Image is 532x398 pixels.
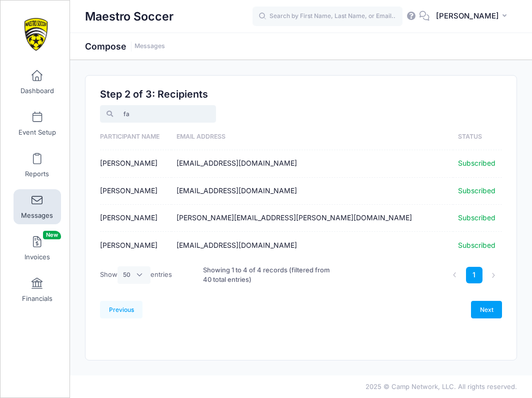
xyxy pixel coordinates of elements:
button: [PERSON_NAME] [429,5,517,28]
select: Showentries [117,266,150,283]
a: Maestro Soccer [0,11,70,58]
td: [PERSON_NAME] [100,150,171,177]
a: Previous [100,301,142,318]
a: Financials [13,272,61,307]
span: Subscribed [458,159,495,167]
a: Messages [134,43,165,50]
td: [PERSON_NAME] [100,205,171,232]
div: Showing 1 to 4 of 4 records (filtered from 40 total entries) [203,259,330,291]
span: Subscribed [458,186,495,195]
h1: Maestro Soccer [85,5,173,28]
a: InvoicesNew [13,231,61,266]
span: [PERSON_NAME] [436,11,499,22]
th: Participant Name: activate to sort column ascending [100,124,171,150]
th: Status: activate to sort column ascending [453,124,501,150]
span: Reports [25,170,49,178]
span: Financials [22,294,52,303]
span: Event Setup [18,128,56,137]
span: Subscribed [458,213,495,222]
a: Event Setup [13,106,61,141]
a: 1 [466,267,482,283]
td: [PERSON_NAME][EMAIL_ADDRESS][PERSON_NAME][DOMAIN_NAME] [171,205,453,232]
a: Dashboard [13,65,61,100]
td: [EMAIL_ADDRESS][DOMAIN_NAME] [171,232,453,258]
th: Email Address: activate to sort column ascending [171,124,453,150]
a: Messages [13,189,61,224]
input: Search by First Name, Last Name, or Email... [252,7,402,27]
td: [EMAIL_ADDRESS][DOMAIN_NAME] [171,178,453,205]
span: New [43,231,61,239]
input: Search [100,105,215,122]
h1: Compose [85,41,165,52]
a: Reports [13,148,61,183]
a: Next [471,301,502,318]
td: [EMAIL_ADDRESS][DOMAIN_NAME] [171,150,453,177]
span: Messages [21,211,53,220]
span: Invoices [24,253,50,261]
label: Show entries [100,266,172,283]
span: Subscribed [458,241,495,249]
span: Dashboard [20,87,54,95]
img: Maestro Soccer [17,16,54,53]
td: [PERSON_NAME] [100,178,171,205]
td: [PERSON_NAME] [100,232,171,258]
h2: Step 2 of 3: Recipients [100,89,502,101]
span: 2025 © Camp Network, LLC. All rights reserved. [365,382,517,390]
